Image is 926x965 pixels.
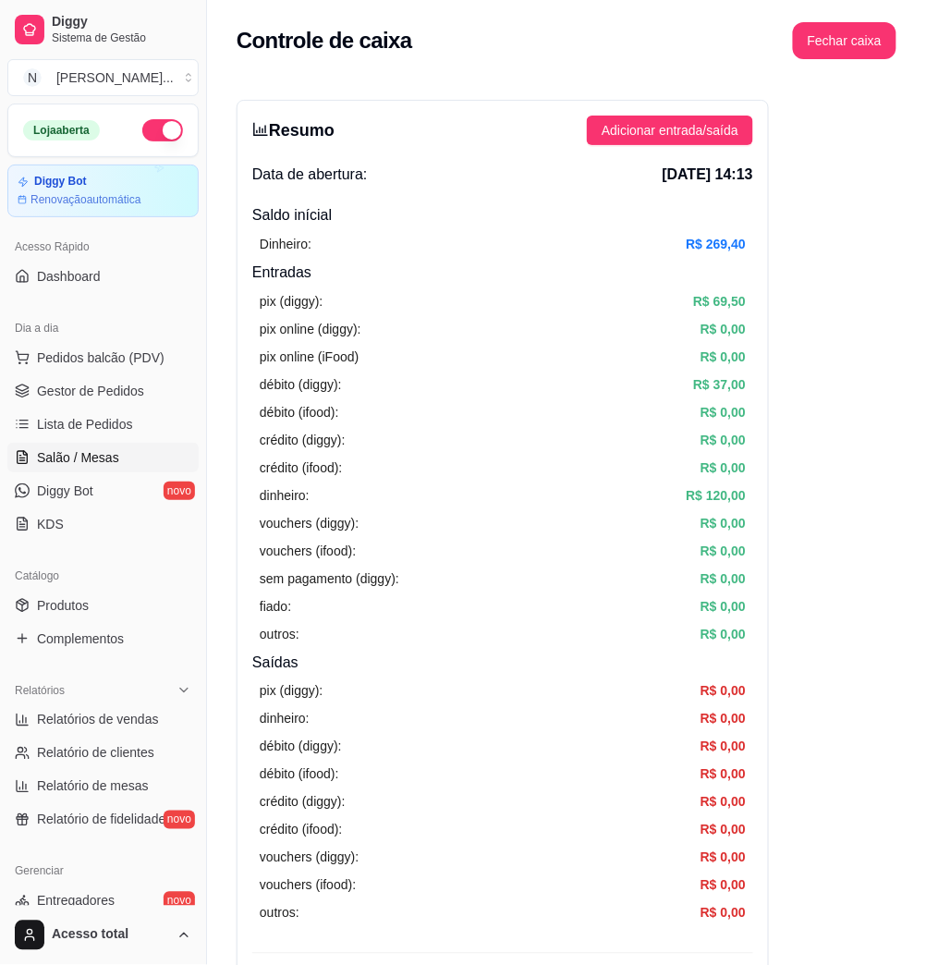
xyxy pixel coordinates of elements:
[701,430,746,450] article: R$ 0,00
[260,541,356,561] article: vouchers (ifood):
[260,568,399,589] article: sem pagamento (diggy):
[260,737,342,757] article: débito (diggy):
[701,568,746,589] article: R$ 0,00
[37,711,159,729] span: Relatórios de vendas
[37,448,119,467] span: Salão / Mesas
[701,347,746,367] article: R$ 0,00
[260,820,342,840] article: crédito (ifood):
[15,683,65,698] span: Relatórios
[260,485,310,506] article: dinheiro:
[701,792,746,812] article: R$ 0,00
[37,811,165,829] span: Relatório de fidelidade
[663,164,753,186] span: [DATE] 14:13
[260,596,291,617] article: fiado:
[37,382,144,400] span: Gestor de Pedidos
[7,705,199,735] a: Relatórios de vendas
[260,792,346,812] article: crédito (diggy):
[37,777,149,796] span: Relatório de mesas
[7,232,199,262] div: Acesso Rápido
[37,629,124,648] span: Complementos
[7,591,199,620] a: Produtos
[7,886,199,916] a: Entregadoresnovo
[260,681,323,702] article: pix (diggy):
[7,343,199,373] button: Pedidos balcão (PDV)
[701,458,746,478] article: R$ 0,00
[252,164,368,186] span: Data de abertura:
[37,348,164,367] span: Pedidos balcão (PDV)
[7,59,199,96] button: Select a team
[252,121,269,138] span: bar-chart
[701,596,746,617] article: R$ 0,00
[260,402,339,422] article: débito (ifood):
[260,374,342,395] article: débito (diggy):
[260,709,310,729] article: dinheiro:
[7,262,199,291] a: Dashboard
[237,26,412,55] h2: Controle de caixa
[260,319,361,339] article: pix online (diggy):
[52,927,169,944] span: Acesso total
[701,764,746,785] article: R$ 0,00
[7,165,199,217] a: Diggy BotRenovaçãoautomática
[23,120,100,140] div: Loja aberta
[7,409,199,439] a: Lista de Pedidos
[7,624,199,654] a: Complementos
[7,7,199,52] a: DiggySistema de Gestão
[37,744,154,763] span: Relatório de clientes
[56,68,174,87] div: [PERSON_NAME] ...
[260,458,342,478] article: crédito (ifood):
[701,903,746,923] article: R$ 0,00
[142,119,183,141] button: Alterar Status
[37,892,115,910] span: Entregadores
[701,624,746,644] article: R$ 0,00
[260,903,299,923] article: outros:
[793,22,896,59] button: Fechar caixa
[260,430,346,450] article: crédito (diggy):
[37,515,64,533] span: KDS
[7,443,199,472] a: Salão / Mesas
[7,739,199,768] a: Relatório de clientes
[701,709,746,729] article: R$ 0,00
[260,291,323,311] article: pix (diggy):
[260,875,356,896] article: vouchers (ifood):
[7,509,199,539] a: KDS
[7,313,199,343] div: Dia a dia
[7,476,199,506] a: Diggy Botnovo
[37,596,89,615] span: Produtos
[260,624,299,644] article: outros:
[260,848,359,868] article: vouchers (diggy):
[23,68,42,87] span: N
[701,513,746,533] article: R$ 0,00
[30,192,140,207] article: Renovação automática
[587,116,753,145] button: Adicionar entrada/saída
[701,402,746,422] article: R$ 0,00
[37,482,93,500] span: Diggy Bot
[260,347,359,367] article: pix online (iFood)
[701,848,746,868] article: R$ 0,00
[52,31,191,45] span: Sistema de Gestão
[701,875,746,896] article: R$ 0,00
[34,175,87,189] article: Diggy Bot
[260,234,311,254] article: Dinheiro:
[7,805,199,835] a: Relatório de fidelidadenovo
[252,204,753,226] h4: Saldo inícial
[701,737,746,757] article: R$ 0,00
[7,376,199,406] a: Gestor de Pedidos
[701,681,746,702] article: R$ 0,00
[37,267,101,286] span: Dashboard
[602,120,738,140] span: Adicionar entrada/saída
[701,541,746,561] article: R$ 0,00
[7,857,199,886] div: Gerenciar
[693,291,746,311] article: R$ 69,50
[260,513,359,533] article: vouchers (diggy):
[252,117,335,143] h3: Resumo
[52,14,191,31] span: Diggy
[7,561,199,591] div: Catálogo
[701,820,746,840] article: R$ 0,00
[7,772,199,801] a: Relatório de mesas
[252,262,753,284] h4: Entradas
[37,415,133,434] span: Lista de Pedidos
[260,764,339,785] article: débito (ifood):
[7,913,199,958] button: Acesso total
[701,319,746,339] article: R$ 0,00
[252,652,753,674] h4: Saídas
